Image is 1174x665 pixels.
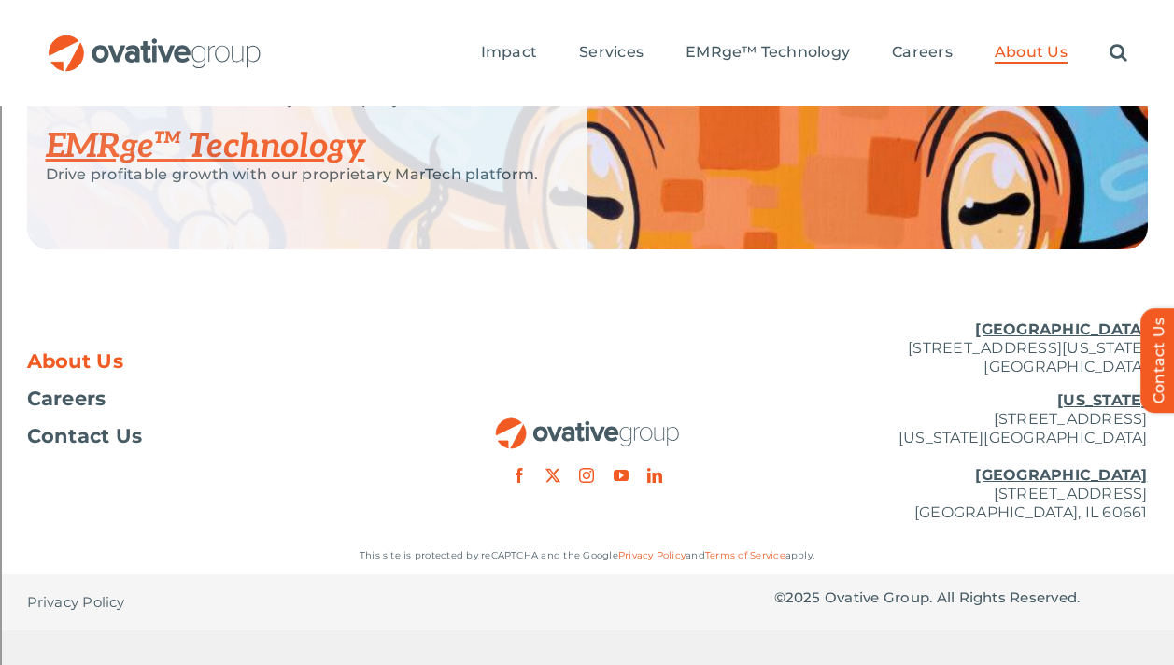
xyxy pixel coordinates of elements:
[7,75,1167,92] div: Options
[27,352,124,371] span: About Us
[545,468,560,483] a: twitter
[27,352,401,446] nav: Footer Menu
[7,7,1167,24] div: Sort A > Z
[705,549,785,561] a: Terms of Service
[27,574,125,630] a: Privacy Policy
[579,43,644,64] a: Services
[481,43,537,64] a: Impact
[27,389,401,408] a: Careers
[481,23,1127,83] nav: Menu
[7,58,1167,75] div: Delete
[1057,391,1147,409] u: [US_STATE]
[647,468,662,483] a: linkedin
[481,43,537,62] span: Impact
[512,468,527,483] a: facebook
[46,165,541,184] p: Drive profitable growth with our proprietary MarTech platform.
[7,125,1167,142] div: Move To ...
[774,588,1148,607] p: © Ovative Group. All Rights Reserved.
[47,33,262,50] a: OG_Full_horizontal_RGB
[1110,43,1127,64] a: Search
[27,546,1148,565] p: This site is protected by reCAPTCHA and the Google and apply.
[995,43,1068,62] span: About Us
[618,549,686,561] a: Privacy Policy
[579,43,644,62] span: Services
[46,126,365,167] a: EMRge™ Technology
[27,593,125,612] span: Privacy Policy
[7,108,1167,125] div: Rename
[995,43,1068,64] a: About Us
[614,468,629,483] a: youtube
[579,468,594,483] a: instagram
[785,588,821,606] span: 2025
[892,43,953,64] a: Careers
[774,391,1148,522] p: [STREET_ADDRESS] [US_STATE][GEOGRAPHIC_DATA] [STREET_ADDRESS] [GEOGRAPHIC_DATA], IL 60661
[975,466,1147,484] u: [GEOGRAPHIC_DATA]
[7,24,1167,41] div: Sort New > Old
[774,320,1148,376] p: [STREET_ADDRESS][US_STATE] [GEOGRAPHIC_DATA]
[27,389,106,408] span: Careers
[686,43,850,62] span: EMRge™ Technology
[7,92,1167,108] div: Sign out
[27,574,401,630] nav: Footer - Privacy Policy
[27,352,401,371] a: About Us
[686,43,850,64] a: EMRge™ Technology
[494,416,681,433] a: OG_Full_horizontal_RGB
[27,427,401,446] a: Contact Us
[7,41,1167,58] div: Move To ...
[975,320,1147,338] u: [GEOGRAPHIC_DATA]
[892,43,953,62] span: Careers
[27,427,143,446] span: Contact Us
